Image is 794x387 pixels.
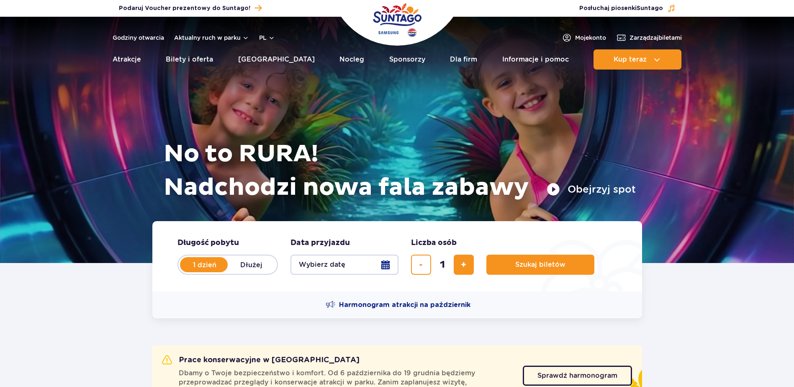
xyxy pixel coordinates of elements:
span: Moje konto [575,34,606,42]
span: Długość pobytu [177,238,239,248]
a: Dla firm [450,49,477,70]
button: Obejrzyj spot [547,183,636,196]
button: Szukaj biletów [486,255,594,275]
a: Sprawdź harmonogram [523,366,632,386]
button: dodaj bilet [454,255,474,275]
button: usuń bilet [411,255,431,275]
a: Informacje i pomoc [502,49,569,70]
span: Posłuchaj piosenki [579,4,663,13]
button: Posłuchaj piosenkiSuntago [579,4,676,13]
span: Szukaj biletów [515,261,565,268]
button: Wybierz datę [290,255,398,275]
span: Data przyjazdu [290,238,350,248]
button: Aktualny ruch w parku [174,34,249,41]
a: Mojekonto [562,33,606,43]
a: [GEOGRAPHIC_DATA] [238,49,315,70]
input: liczba biletów [432,255,452,275]
form: Planowanie wizyty w Park of Poland [152,221,642,292]
label: Dłużej [228,256,275,273]
span: Podaruj Voucher prezentowy do Suntago! [119,4,250,13]
h1: No to RURA! Nadchodzi nowa fala zabawy [164,137,636,204]
button: Kup teraz [594,49,681,70]
a: Atrakcje [113,49,141,70]
button: pl [259,34,275,42]
a: Bilety i oferta [166,49,213,70]
span: Sprawdź harmonogram [537,372,617,379]
a: Nocleg [339,49,364,70]
a: Sponsorzy [389,49,425,70]
span: Liczba osób [411,238,457,248]
a: Podaruj Voucher prezentowy do Suntago! [119,3,262,14]
h2: Prace konserwacyjne w [GEOGRAPHIC_DATA] [162,355,360,365]
span: Zarządzaj biletami [630,34,682,42]
span: Kup teraz [614,56,647,63]
label: 1 dzień [181,256,229,273]
a: Harmonogram atrakcji na październik [326,300,470,310]
a: Zarządzajbiletami [616,33,682,43]
span: Suntago [637,5,663,11]
a: Godziny otwarcia [113,34,164,42]
span: Harmonogram atrakcji na październik [339,300,470,310]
